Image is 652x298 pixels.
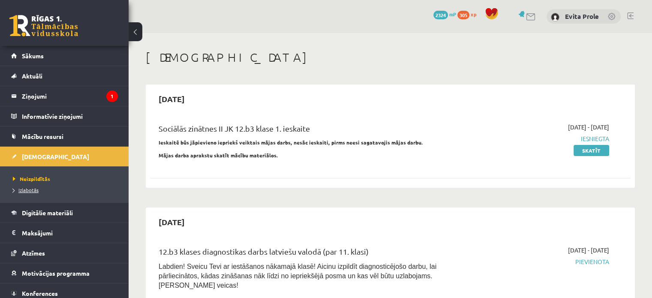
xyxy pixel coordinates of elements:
span: Sākums [22,52,44,60]
h1: [DEMOGRAPHIC_DATA] [146,50,635,65]
a: Motivācijas programma [11,263,118,283]
span: [DATE] - [DATE] [568,123,609,132]
a: 2324 mP [433,11,456,18]
h2: [DATE] [150,212,193,232]
a: Sākums [11,46,118,66]
span: xp [471,11,476,18]
a: Informatīvie ziņojumi [11,106,118,126]
span: Motivācijas programma [22,269,90,277]
h2: [DATE] [150,89,193,109]
a: 305 xp [457,11,481,18]
span: Neizpildītās [13,175,50,182]
a: Atzīmes [11,243,118,263]
a: Evita Prole [565,12,599,21]
strong: Ieskaitē būs jāpievieno iepriekš veiktais mājas darbs, nesāc ieskaiti, pirms neesi sagatavojis mā... [159,139,423,146]
img: Evita Prole [551,13,559,21]
a: Ziņojumi1 [11,86,118,106]
strong: Mājas darba aprakstu skatīt mācību materiālos. [159,152,278,159]
div: Sociālās zinātnes II JK 12.b3 klase 1. ieskaite [159,123,455,138]
span: Mācību resursi [22,132,63,140]
span: 305 [457,11,469,19]
legend: Maksājumi [22,223,118,243]
a: Mācību resursi [11,126,118,146]
a: Aktuāli [11,66,118,86]
i: 1 [106,90,118,102]
span: [DATE] - [DATE] [568,246,609,255]
a: Maksājumi [11,223,118,243]
span: [DEMOGRAPHIC_DATA] [22,153,89,160]
a: Izlabotās [13,186,120,194]
div: 12.b3 klases diagnostikas darbs latviešu valodā (par 11. klasi) [159,246,455,262]
a: Neizpildītās [13,175,120,183]
span: mP [449,11,456,18]
span: 2324 [433,11,448,19]
a: Digitālie materiāli [11,203,118,223]
legend: Informatīvie ziņojumi [22,106,118,126]
span: Pievienota [468,257,609,266]
span: Labdien! Sveicu Tevi ar iestāšanos nākamajā klasē! Aicinu izpildīt diagnosticējošo darbu, lai pār... [159,263,436,289]
a: [DEMOGRAPHIC_DATA] [11,147,118,166]
span: Iesniegta [468,134,609,143]
span: Atzīmes [22,249,45,257]
legend: Ziņojumi [22,86,118,106]
a: Skatīt [574,145,609,156]
span: Konferences [22,289,58,297]
span: Digitālie materiāli [22,209,73,217]
span: Izlabotās [13,187,39,193]
span: Aktuāli [22,72,42,80]
a: Rīgas 1. Tālmācības vidusskola [9,15,78,36]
